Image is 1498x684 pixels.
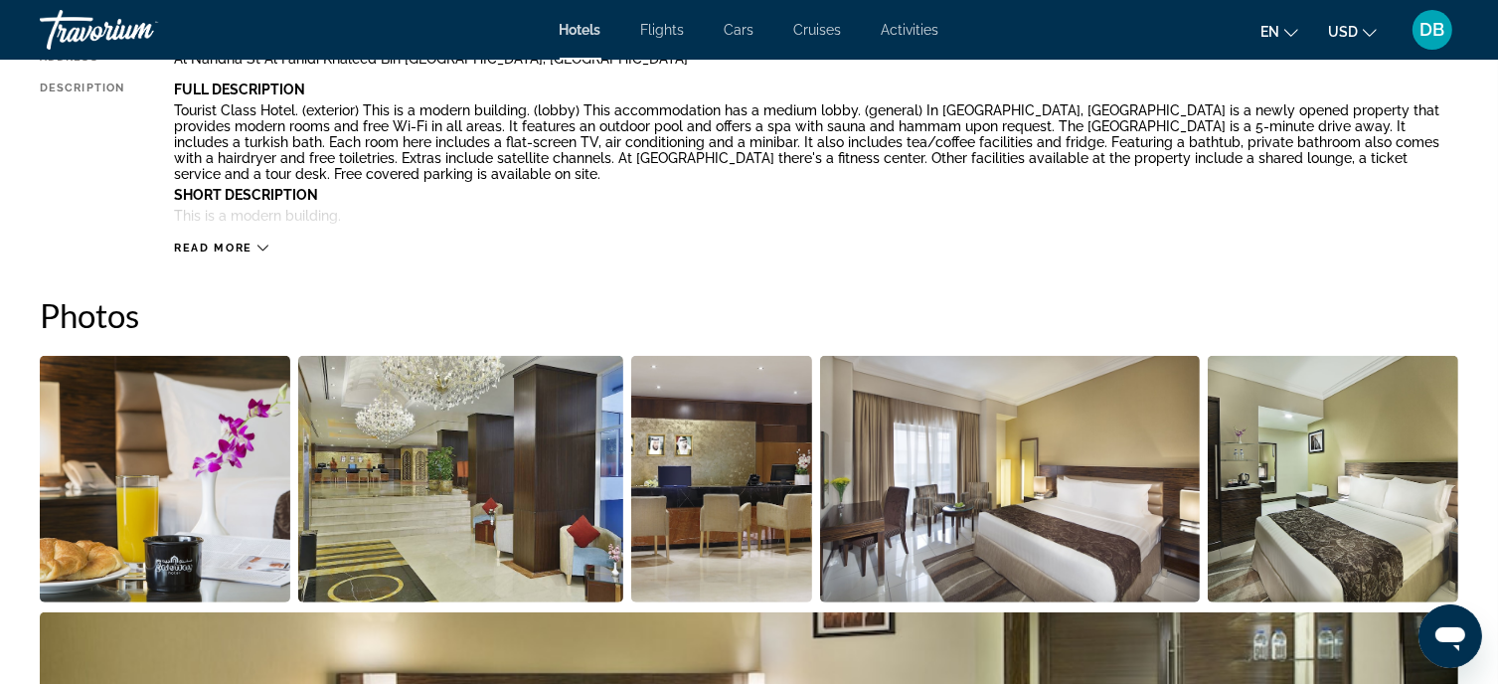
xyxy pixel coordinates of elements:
[1260,24,1279,40] span: en
[174,187,318,203] b: Short Description
[174,241,268,256] button: Read more
[1328,24,1358,40] span: USD
[641,22,685,38] a: Flights
[174,102,1458,182] p: Tourist Class Hotel. (exterior) This is a modern building. (lobby) This accommodation has a mediu...
[882,22,939,38] a: Activities
[820,355,1200,603] button: Open full-screen image slider
[560,22,601,38] a: Hotels
[1260,17,1298,46] button: Change language
[40,82,124,231] div: Description
[40,355,290,603] button: Open full-screen image slider
[725,22,754,38] a: Cars
[1407,9,1458,51] button: User Menu
[40,295,1458,335] h2: Photos
[794,22,842,38] a: Cruises
[298,355,623,603] button: Open full-screen image slider
[1418,604,1482,668] iframe: Кнопка запуска окна обмена сообщениями
[631,355,812,603] button: Open full-screen image slider
[1208,355,1458,603] button: Open full-screen image slider
[40,4,239,56] a: Travorium
[1328,17,1377,46] button: Change currency
[174,82,305,97] b: Full Description
[174,242,252,255] span: Read more
[1420,20,1445,40] span: DB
